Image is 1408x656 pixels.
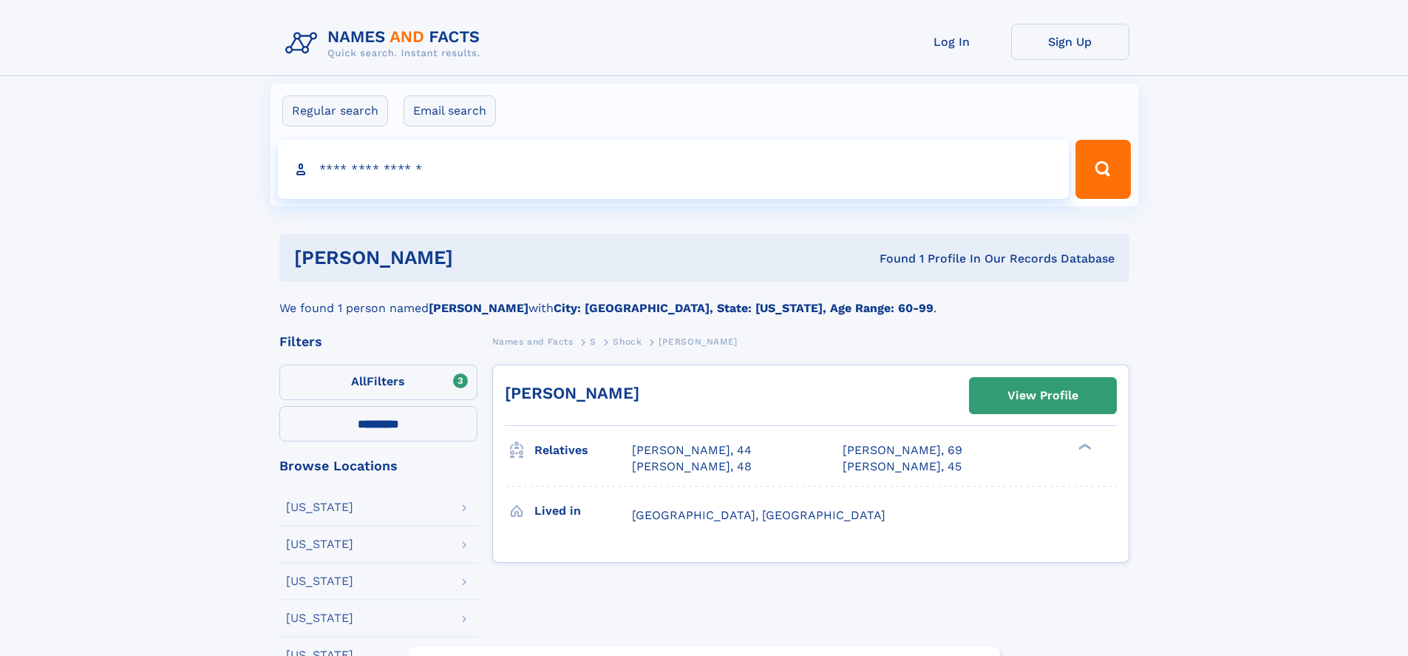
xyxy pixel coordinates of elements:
div: Filters [279,335,477,348]
h3: Relatives [534,438,632,463]
button: Search Button [1075,140,1130,199]
a: [PERSON_NAME], 44 [632,442,752,459]
div: View Profile [1007,379,1078,413]
div: [US_STATE] [286,575,353,587]
b: City: [GEOGRAPHIC_DATA], State: [US_STATE], Age Range: 60-99 [554,301,933,315]
h3: Lived in [534,498,632,524]
span: Shock [613,337,642,347]
div: We found 1 person named with . [279,282,1129,317]
h1: [PERSON_NAME] [294,248,667,267]
a: Log In [893,24,1011,60]
input: search input [278,140,1069,199]
span: [GEOGRAPHIC_DATA], [GEOGRAPHIC_DATA] [632,508,885,522]
a: Sign Up [1011,24,1129,60]
label: Regular search [282,95,388,126]
a: [PERSON_NAME], 48 [632,459,752,475]
a: [PERSON_NAME], 45 [843,459,962,475]
div: [US_STATE] [286,501,353,513]
b: [PERSON_NAME] [429,301,528,315]
label: Email search [404,95,496,126]
div: Found 1 Profile In Our Records Database [666,251,1115,267]
a: S [590,332,596,351]
a: View Profile [970,378,1116,413]
a: [PERSON_NAME] [505,384,639,402]
img: Logo Names and Facts [279,24,492,64]
a: [PERSON_NAME], 69 [843,442,962,459]
span: All [351,374,367,388]
div: ❯ [1075,442,1092,452]
label: Filters [279,365,477,400]
a: Shock [613,332,642,351]
span: [PERSON_NAME] [659,337,738,347]
div: Browse Locations [279,459,477,473]
div: [US_STATE] [286,612,353,624]
span: S [590,337,596,347]
div: [US_STATE] [286,538,353,550]
a: Names and Facts [492,332,574,351]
